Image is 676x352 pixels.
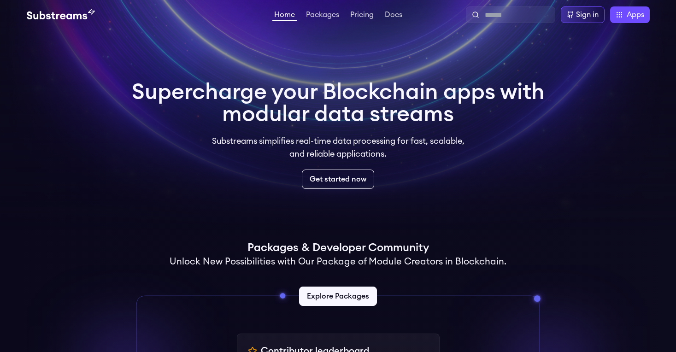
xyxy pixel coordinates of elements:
h2: Unlock New Possibilities with Our Package of Module Creators in Blockchain. [170,255,506,268]
div: Sign in [576,9,599,20]
a: Sign in [561,6,605,23]
a: Home [272,11,297,21]
h1: Supercharge your Blockchain apps with modular data streams [132,81,545,125]
h1: Packages & Developer Community [247,241,429,255]
a: Pricing [348,11,376,20]
a: Explore Packages [299,287,377,306]
p: Substreams simplifies real-time data processing for fast, scalable, and reliable applications. [206,135,471,160]
span: Apps [627,9,644,20]
a: Docs [383,11,404,20]
a: Packages [304,11,341,20]
img: Substream's logo [27,9,95,20]
a: Get started now [302,170,374,189]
